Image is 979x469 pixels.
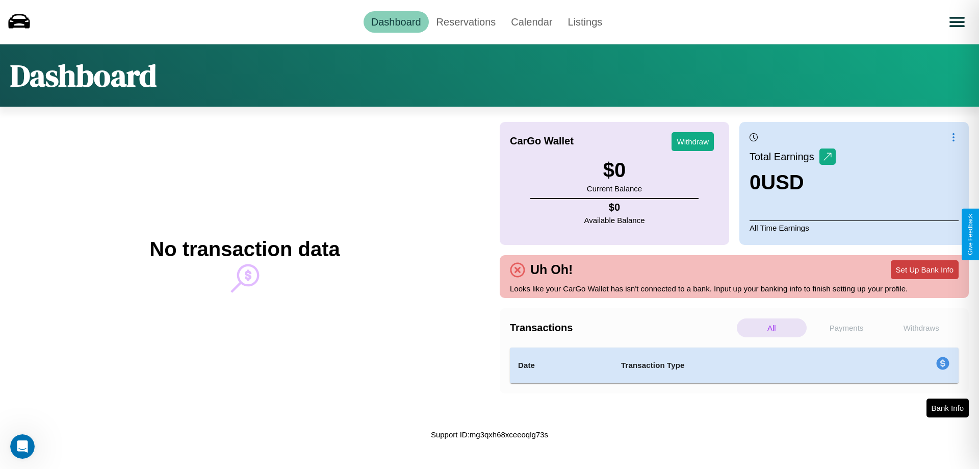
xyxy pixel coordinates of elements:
[587,159,642,182] h3: $ 0
[621,359,853,372] h4: Transaction Type
[750,171,836,194] h3: 0 USD
[672,132,714,151] button: Withdraw
[510,135,574,147] h4: CarGo Wallet
[587,182,642,195] p: Current Balance
[886,318,956,337] p: Withdraws
[926,399,969,417] button: Bank Info
[584,213,645,227] p: Available Balance
[510,322,734,334] h4: Transactions
[750,147,819,166] p: Total Earnings
[943,8,971,36] button: Open menu
[510,348,959,383] table: simple table
[364,11,429,33] a: Dashboard
[891,260,959,279] button: Set Up Bank Info
[431,428,548,441] p: Support ID: mg3qxh68xceeoqlg73s
[967,214,974,255] div: Give Feedback
[584,202,645,213] h4: $ 0
[737,318,807,337] p: All
[10,55,157,96] h1: Dashboard
[149,238,340,261] h2: No transaction data
[812,318,882,337] p: Payments
[525,262,578,277] h4: Uh Oh!
[750,220,959,235] p: All Time Earnings
[518,359,605,372] h4: Date
[10,434,35,459] iframe: Intercom live chat
[510,282,959,295] p: Looks like your CarGo Wallet has isn't connected to a bank. Input up your banking info to finish ...
[560,11,610,33] a: Listings
[503,11,560,33] a: Calendar
[429,11,504,33] a: Reservations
